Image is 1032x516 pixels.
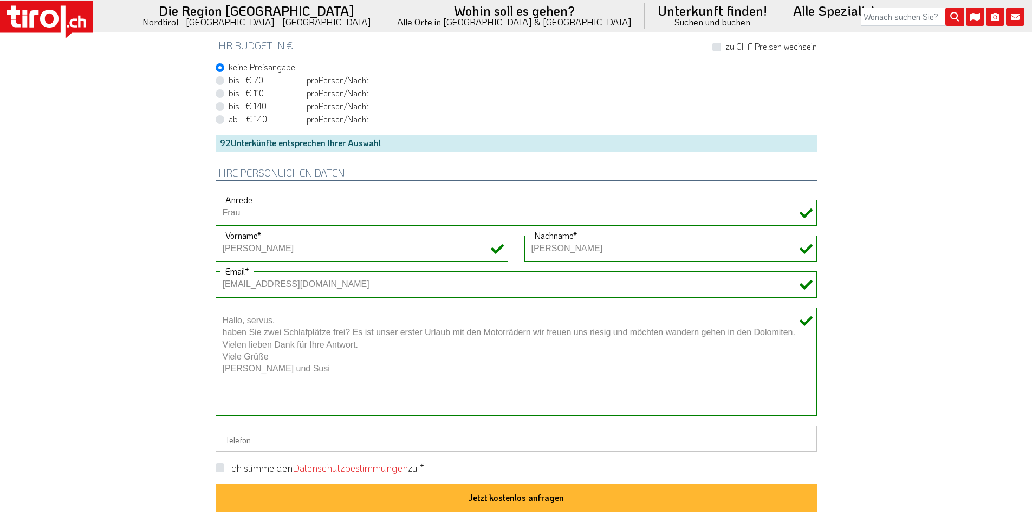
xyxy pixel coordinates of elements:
[220,137,231,148] span: 92
[319,74,344,86] em: Person
[397,17,632,27] small: Alle Orte in [GEOGRAPHIC_DATA] & [GEOGRAPHIC_DATA]
[658,17,767,27] small: Suchen und buchen
[142,17,371,27] small: Nordtirol - [GEOGRAPHIC_DATA] - [GEOGRAPHIC_DATA]
[229,100,304,112] span: bis € 140
[725,41,817,53] label: zu CHF Preisen wechseln
[986,8,1004,26] i: Fotogalerie
[229,113,304,125] span: ab € 140
[229,87,304,99] span: bis € 110
[319,87,344,99] em: Person
[229,74,369,86] label: pro /Nacht
[319,113,344,125] em: Person
[861,8,964,26] input: Wonach suchen Sie?
[216,484,817,512] button: Jetzt kostenlos anfragen
[229,87,369,99] label: pro /Nacht
[1006,8,1024,26] i: Kontakt
[229,100,369,112] label: pro /Nacht
[229,61,295,73] label: keine Preisangabe
[229,74,304,86] span: bis € 70
[293,461,408,474] a: Datenschutzbestimmungen
[216,135,817,151] div: Unterkünfte entsprechen Ihrer Auswahl
[966,8,984,26] i: Karte öffnen
[216,168,817,181] h2: Ihre persönlichen Daten
[216,41,817,54] h2: Ihr Budget in €
[229,113,369,125] label: pro /Nacht
[319,100,344,112] em: Person
[229,461,424,475] label: Ich stimme den zu *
